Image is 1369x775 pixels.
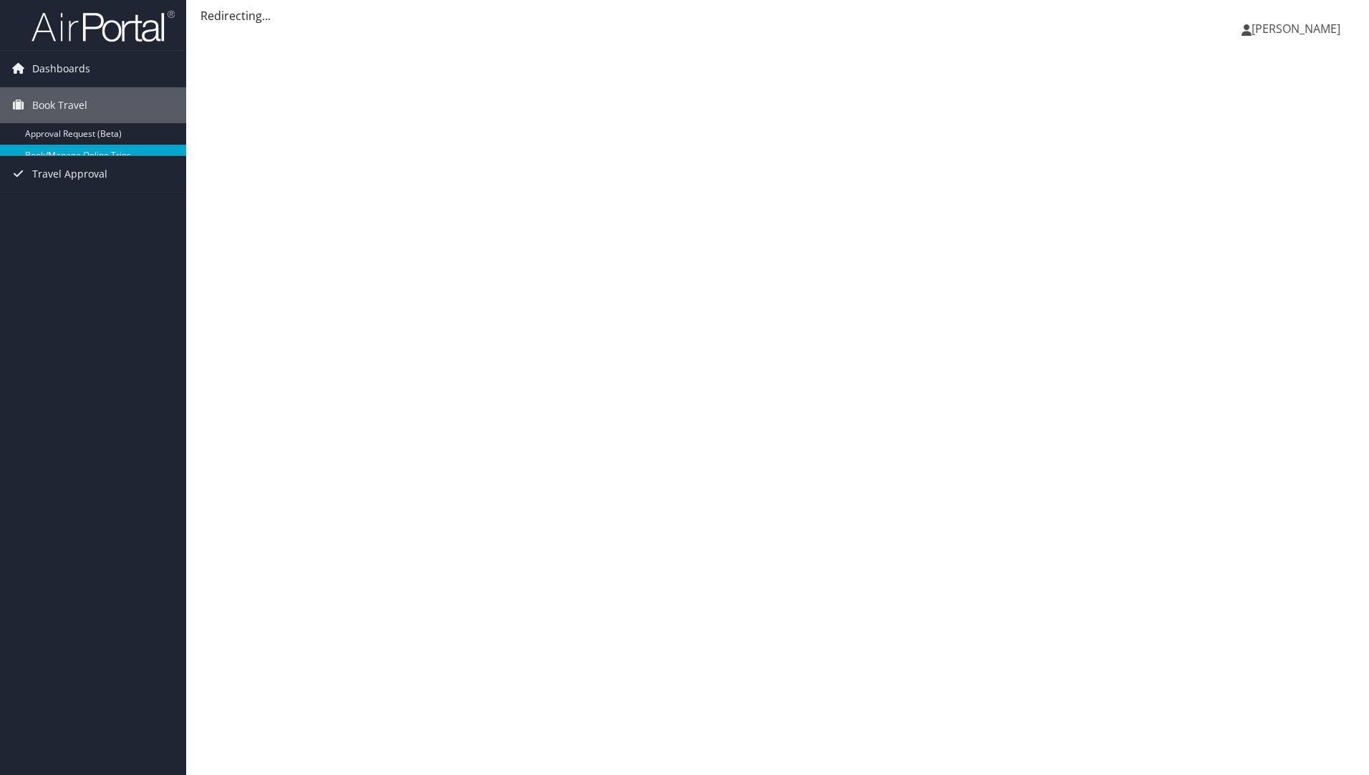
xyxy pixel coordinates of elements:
[32,156,107,192] span: Travel Approval
[200,7,1355,24] div: Redirecting...
[32,51,90,87] span: Dashboards
[32,9,175,43] img: airportal-logo.png
[1242,7,1355,50] a: [PERSON_NAME]
[32,87,87,123] span: Book Travel
[1252,21,1340,37] span: [PERSON_NAME]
